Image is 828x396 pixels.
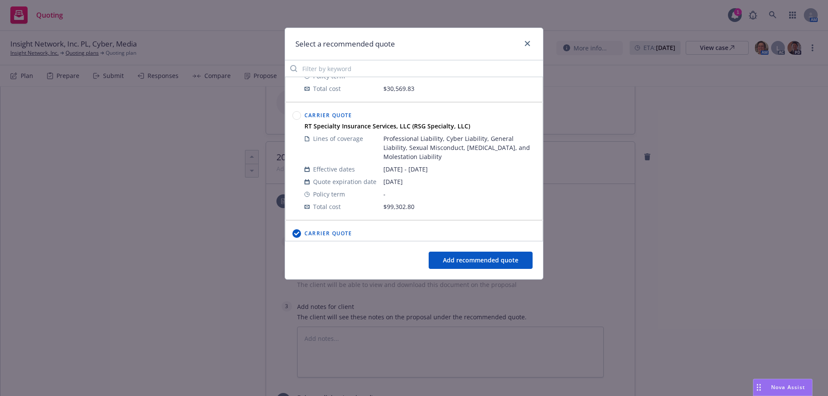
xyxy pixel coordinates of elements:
[304,122,470,130] strong: RT Specialty Insurance Services, LLC (RSG Specialty, LLC)
[304,230,352,237] span: Carrier Quote
[383,84,414,93] span: $30,569.83
[313,84,341,93] span: Total cost
[383,177,536,186] span: [DATE]
[304,240,470,248] strong: RT Specialty Insurance Services, LLC (RSG Specialty, LLC)
[383,203,414,211] span: $99,302.80
[753,379,812,396] button: Nova Assist
[771,384,805,391] span: Nova Assist
[383,190,536,199] span: -
[313,177,376,186] span: Quote expiration date
[429,252,533,269] button: Add recommended quote
[313,134,363,143] span: Lines of coverage
[753,379,764,396] div: Drag to move
[285,60,543,77] input: Filter by keyword
[383,134,536,161] span: Professional Liability, Cyber Liability, General Liability, Sexual Misconduct, [MEDICAL_DATA], an...
[313,190,345,199] span: Policy term
[295,38,395,50] h1: Select a recommended quote
[313,165,355,174] span: Effective dates
[313,202,341,211] span: Total cost
[304,112,352,119] span: Carrier Quote
[522,38,533,49] a: close
[383,165,536,174] span: [DATE] - [DATE]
